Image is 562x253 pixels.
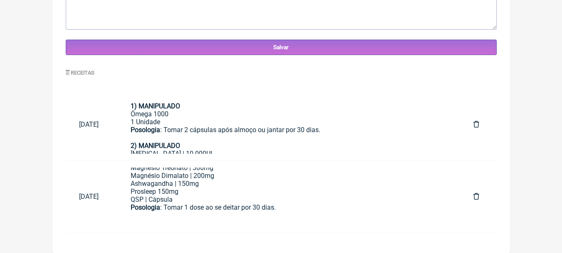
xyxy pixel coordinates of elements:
[131,203,447,219] div: : Tomar 1 dose ao se deitar por 30 dias.
[131,126,160,134] strong: Posologia
[131,150,447,158] div: [MEDICAL_DATA] | 10.000UI
[131,142,180,150] strong: 2) MANIPULADO
[131,102,180,110] strong: 1) MANIPULADO
[117,168,460,226] a: 1) VITAMINA D[MEDICAL_DATA] | 10.000UIK2MK7 | 150mcgQSP | Cápsula oleosaPosologia: Tomar uma dose...
[66,70,95,76] label: Receitas
[131,172,447,203] div: Magnésio Dimalato | 200mg Ashwagandha | 150mg Prosleep 150mg QSP | Cápsula
[131,110,447,118] div: Ômega 1000
[131,164,447,172] div: Magnésio Treonato | 300mg
[131,118,447,126] div: 1 Unidade
[131,126,447,142] div: : Tomar 2 cápsulas após almoço ou jantar por 30 dias.
[117,95,460,154] a: 1) MANIPULADOÔmega 10001 UnidadePosologia: Tomar 2 cápsulas após almoço ou jantar por 30 dias.2) ...
[66,40,497,55] input: Salvar
[131,203,160,211] strong: Posologia
[66,186,118,207] a: [DATE]
[66,114,118,135] a: [DATE]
